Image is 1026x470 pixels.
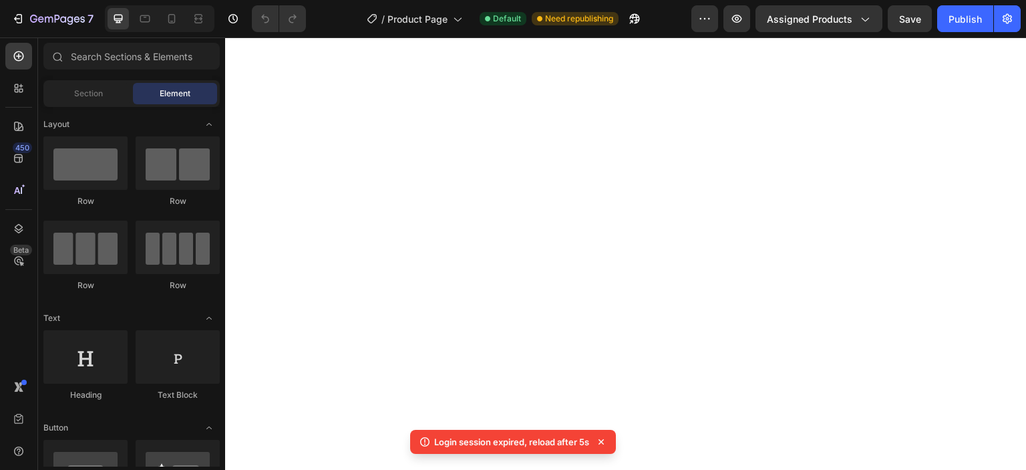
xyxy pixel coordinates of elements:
[136,389,220,401] div: Text Block
[888,5,932,32] button: Save
[381,12,385,26] span: /
[899,13,921,25] span: Save
[252,5,306,32] div: Undo/Redo
[13,142,32,153] div: 450
[937,5,993,32] button: Publish
[136,195,220,207] div: Row
[387,12,448,26] span: Product Page
[755,5,882,32] button: Assigned Products
[43,195,128,207] div: Row
[981,404,1013,437] iframe: Intercom live chat
[198,114,220,135] span: Toggle open
[43,43,220,70] input: Search Sections & Elements
[43,389,128,401] div: Heading
[545,13,613,25] span: Need republishing
[198,308,220,329] span: Toggle open
[136,279,220,291] div: Row
[43,422,68,434] span: Button
[43,279,128,291] div: Row
[493,13,521,25] span: Default
[10,245,32,255] div: Beta
[5,5,100,32] button: 7
[43,312,60,324] span: Text
[160,88,190,100] span: Element
[198,417,220,439] span: Toggle open
[225,37,1026,470] iframe: Design area
[767,12,852,26] span: Assigned Products
[949,12,982,26] div: Publish
[74,88,103,100] span: Section
[434,435,589,449] p: Login session expired, reload after 5s
[43,118,69,130] span: Layout
[88,11,94,27] p: 7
